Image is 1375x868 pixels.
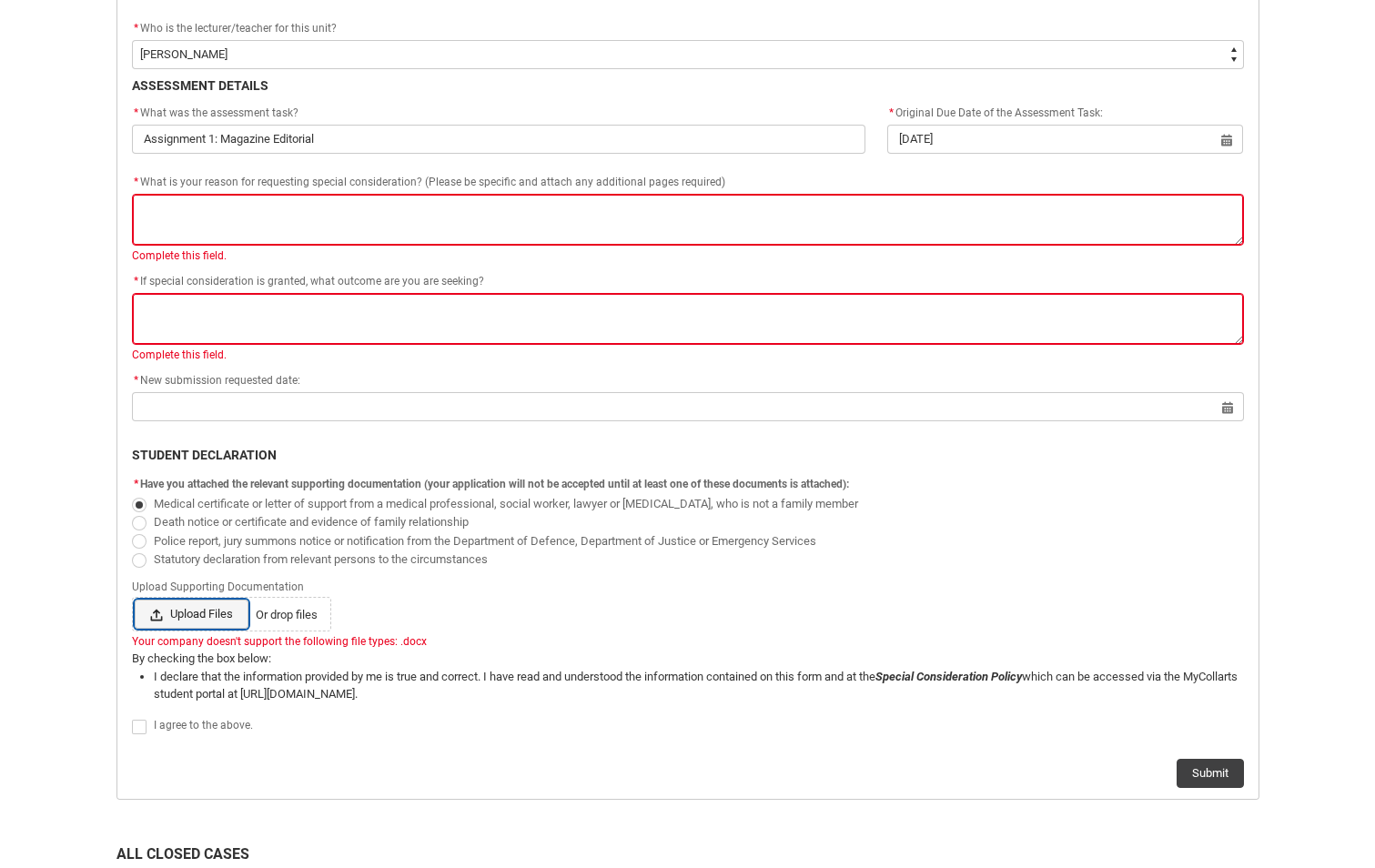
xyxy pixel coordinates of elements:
span: Have you attached the relevant supporting documentation (your application will not be accepted un... [140,478,849,490]
span: New submission requested date: [132,374,300,387]
span: If special consideration is granted, what outcome are you are seeking? [132,275,484,288]
i: Special Consideration Policy [875,670,1022,683]
abbr: required [134,275,138,288]
abbr: required [889,106,894,119]
span: What was the assessment task? [132,106,298,119]
div: Your company doesn't support the following file types: .docx [132,633,1244,650]
span: Or drop files [256,606,318,624]
abbr: required [134,106,138,119]
span: Upload Supporting Documentation [132,575,311,595]
div: Complete this field. [132,247,1244,264]
li: I declare that the information provided by me is true and correct. I have read and understood the... [154,668,1244,703]
span: What is your reason for requesting special consideration? (Please be specific and attach any addi... [132,176,725,188]
span: Death notice or certificate and evidence of family relationship [154,515,469,529]
span: Police report, jury summons notice or notification from the Department of Defence, Department of ... [154,534,816,548]
abbr: required [134,176,138,188]
abbr: required [134,374,138,387]
abbr: required [134,22,138,35]
div: Complete this field. [132,347,1244,363]
span: Who is the lecturer/teacher for this unit? [140,22,337,35]
span: Upload Files [135,600,248,629]
b: STUDENT DECLARATION [132,448,277,462]
span: Statutory declaration from relevant persons to the circumstances [154,552,488,566]
span: Original Due Date of the Assessment Task: [887,106,1103,119]
b: ASSESSMENT DETAILS [132,78,268,93]
span: Medical certificate or letter of support from a medical professional, social worker, lawyer or [M... [154,497,858,510]
p: By checking the box below: [132,650,1244,668]
span: I agree to the above. [154,719,253,732]
abbr: required [134,478,138,490]
button: Submit [1177,759,1244,788]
